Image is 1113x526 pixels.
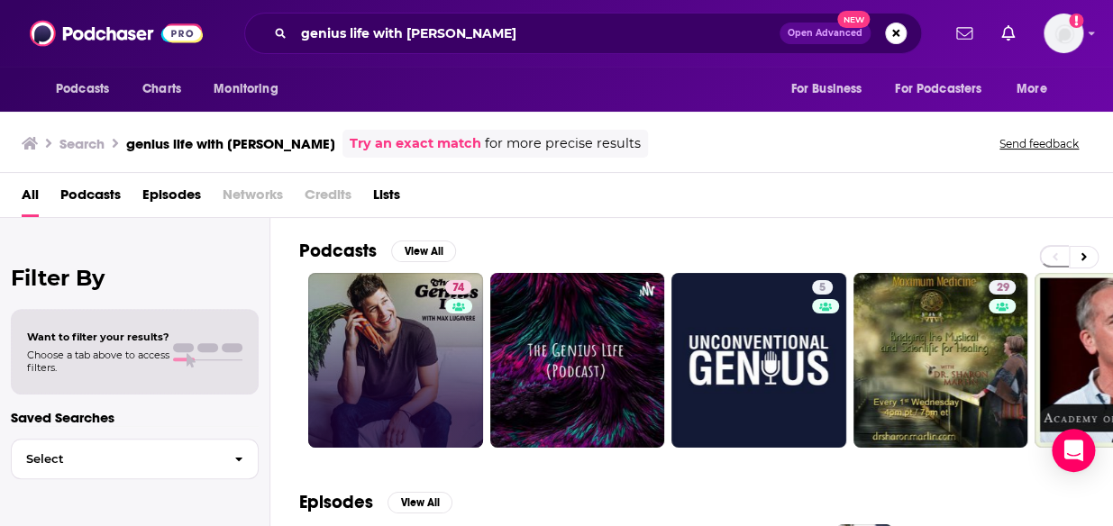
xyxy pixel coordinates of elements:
button: Send feedback [994,136,1084,151]
a: EpisodesView All [299,491,452,513]
h2: Filter By [11,265,259,291]
a: 29 [853,273,1028,448]
a: 5 [812,280,833,295]
a: 29 [989,280,1016,295]
input: Search podcasts, credits, & more... [294,19,780,48]
span: Monitoring [214,77,278,102]
span: New [837,11,870,28]
span: For Business [790,77,862,102]
span: for more precise results [485,133,641,154]
span: 5 [819,279,826,297]
a: Podcasts [60,180,121,217]
span: Choose a tab above to access filters. [27,349,169,374]
span: 74 [452,279,464,297]
span: Logged in as megcassidy [1044,14,1083,53]
button: open menu [43,72,132,106]
span: Networks [223,180,283,217]
a: 5 [671,273,846,448]
span: Charts [142,77,181,102]
p: Saved Searches [11,409,259,426]
button: Open AdvancedNew [780,23,871,44]
h3: Search [59,135,105,152]
a: Charts [131,72,192,106]
span: Select [12,453,220,465]
div: Open Intercom Messenger [1052,429,1095,472]
img: Podchaser - Follow, Share and Rate Podcasts [30,16,203,50]
div: Search podcasts, credits, & more... [244,13,922,54]
span: Podcasts [56,77,109,102]
h3: genius life with [PERSON_NAME] [126,135,335,152]
button: Show profile menu [1044,14,1083,53]
button: open menu [1004,72,1070,106]
svg: Add a profile image [1069,14,1083,28]
button: open menu [778,72,884,106]
button: View All [388,492,452,513]
button: View All [391,240,456,262]
h2: Episodes [299,491,373,513]
button: open menu [201,72,301,106]
a: Try an exact match [350,133,481,154]
a: 74 [445,280,471,295]
span: For Podcasters [895,77,981,102]
button: open menu [883,72,1008,106]
a: Show notifications dropdown [994,18,1022,49]
a: 74 [308,273,483,448]
h2: Podcasts [299,240,377,262]
span: More [1017,77,1047,102]
a: Lists [373,180,400,217]
span: Want to filter your results? [27,331,169,343]
button: Select [11,439,259,479]
a: Show notifications dropdown [949,18,980,49]
a: PodcastsView All [299,240,456,262]
span: 29 [996,279,1008,297]
a: Episodes [142,180,201,217]
span: Open Advanced [788,29,862,38]
img: User Profile [1044,14,1083,53]
a: All [22,180,39,217]
span: Credits [305,180,351,217]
